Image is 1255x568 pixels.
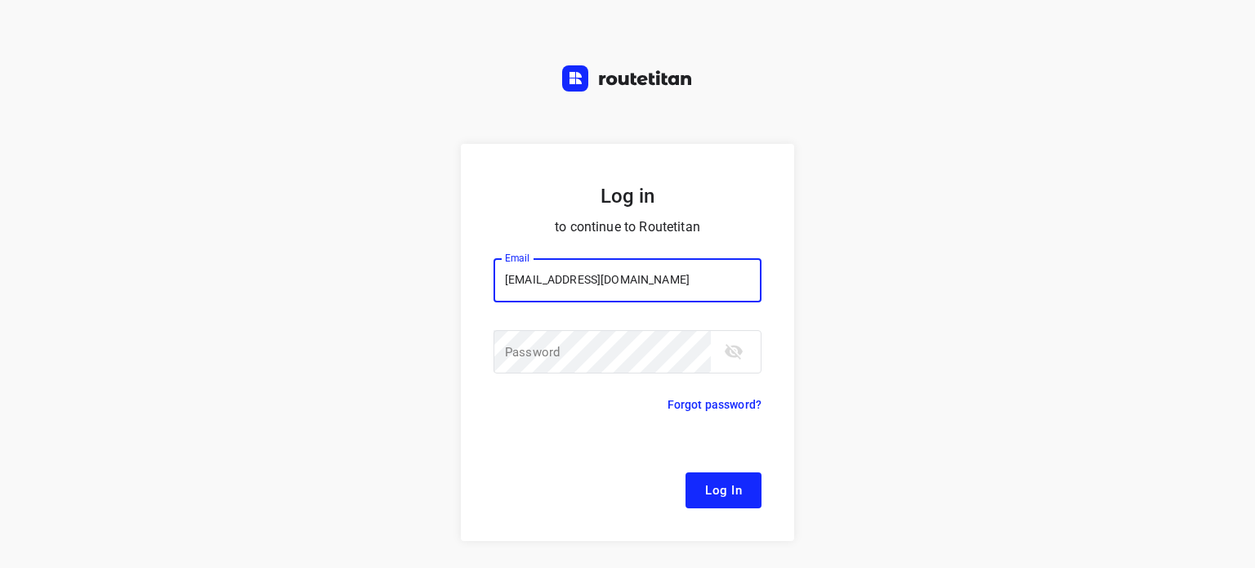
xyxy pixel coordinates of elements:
img: Routetitan [562,65,693,92]
button: Log In [686,472,761,508]
span: Log In [705,480,742,501]
h5: Log in [494,183,761,209]
p: to continue to Routetitan [494,216,761,239]
button: toggle password visibility [717,335,750,368]
p: Forgot password? [668,395,761,414]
